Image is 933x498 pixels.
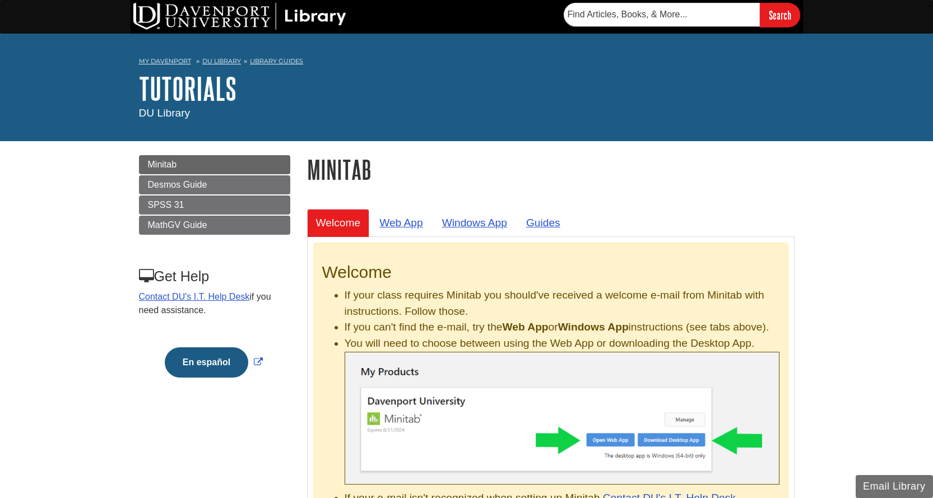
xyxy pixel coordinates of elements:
[139,54,795,72] nav: breadcrumb
[558,321,629,333] b: Windows App
[345,336,779,485] li: You will need to choose between using the Web App or downloading the Desktop App.
[139,107,191,119] span: DU Library
[133,3,346,30] img: DU Library
[250,57,303,65] a: Library Guides
[139,57,191,66] a: My Davenport
[517,209,569,236] a: Guides
[139,268,289,285] h3: Get Help
[564,3,760,26] input: Find Articles, Books, & More...
[370,209,432,236] a: Web App
[856,475,933,498] button: Email Library
[760,3,800,27] input: Search
[139,196,290,215] a: SPSS 31
[139,175,290,194] a: Desmos Guide
[162,357,266,367] a: Link opens in new window
[139,71,236,106] a: Tutorials
[307,209,370,236] a: Welcome
[148,200,184,210] span: SPSS 31
[307,155,795,184] h1: Minitab
[345,352,779,485] img: Minitab .exe file finished downloaded
[148,220,207,230] span: MathGV Guide
[564,3,800,27] form: Searches DU Library's articles, books, and more
[139,155,290,174] a: Minitab
[322,263,779,282] h2: Welcome
[345,319,779,336] li: If you can't find the e-mail, try the or instructions (see tabs above).
[503,321,549,333] b: Web App
[345,287,779,320] li: If your class requires Minitab you should've received a welcome e-mail from Minitab with instruct...
[165,347,248,378] button: En español
[433,209,516,236] a: Windows App
[139,292,250,301] a: Contact DU's I.T. Help Desk
[139,216,290,235] a: MathGV Guide
[139,290,289,317] p: if you need assistance.
[202,57,241,65] a: DU Library
[148,180,207,189] span: Desmos Guide
[148,160,177,169] span: Minitab
[139,155,290,397] div: Guide Page Menu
